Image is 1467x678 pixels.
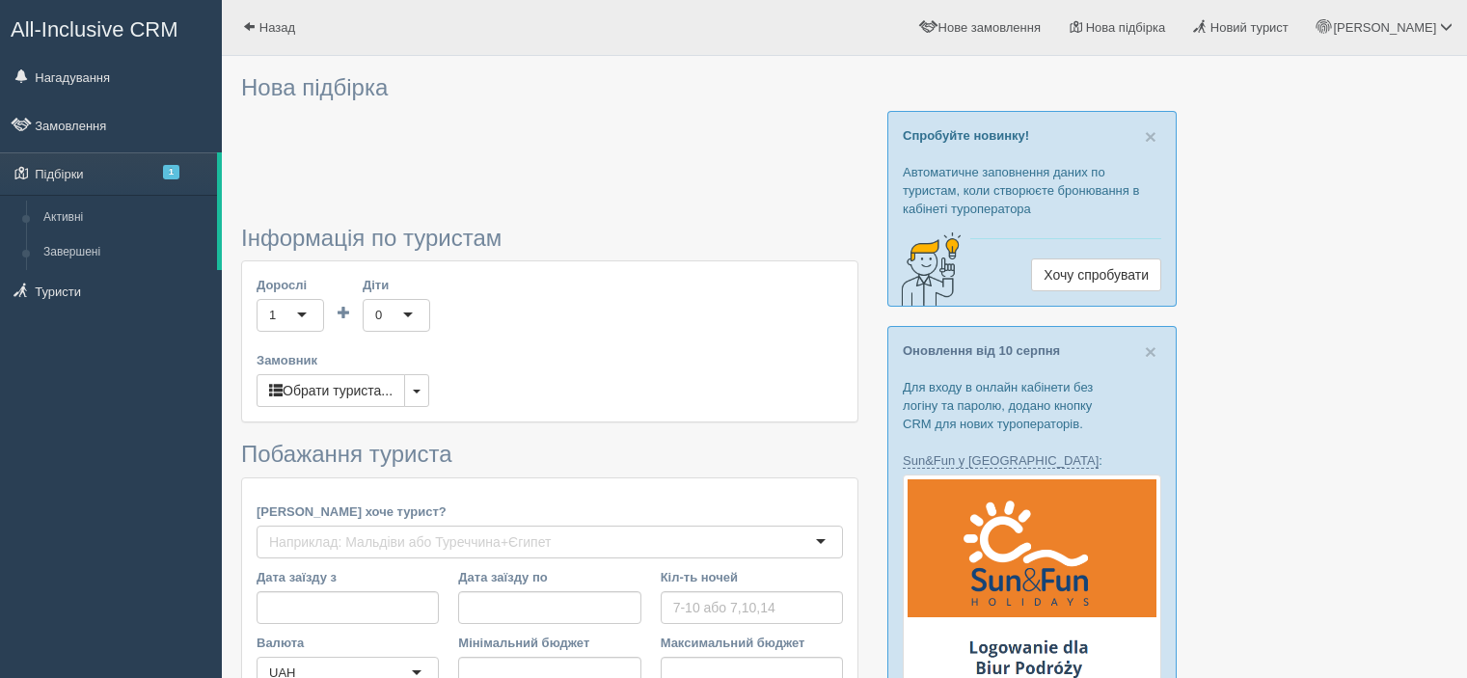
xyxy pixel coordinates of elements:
[661,634,843,652] label: Максимальний бюджет
[903,378,1161,433] p: Для входу в онлайн кабінети без логіну та паролю, додано кнопку CRM для нових туроператорів.
[938,20,1041,35] span: Нове замовлення
[241,441,452,467] span: Побажання туриста
[661,591,843,624] input: 7-10 або 7,10,14
[241,75,858,100] h3: Нова підбірка
[903,163,1161,218] p: Автоматичне заповнення даних по туристам, коли створюєте бронювання в кабінеті туроператора
[241,226,858,251] h3: Інформація по туристам
[903,343,1060,358] a: Оновлення від 10 серпня
[1210,20,1289,35] span: Новий турист
[1145,341,1156,362] button: Close
[363,276,430,294] label: Діти
[1145,125,1156,148] span: ×
[903,453,1099,469] a: Sun&Fun у [GEOGRAPHIC_DATA]
[163,165,179,179] span: 1
[11,17,178,41] span: All-Inclusive CRM
[1,1,221,54] a: All-Inclusive CRM
[1145,126,1156,147] button: Close
[257,634,439,652] label: Валюта
[1145,340,1156,363] span: ×
[458,634,640,652] label: Мінімальний бюджет
[1333,20,1436,35] span: [PERSON_NAME]
[661,568,843,586] label: Кіл-ть ночей
[257,351,843,369] label: Замовник
[269,532,558,552] input: Наприклад: Мальдіви або Туреччина+Єгипет
[269,306,276,325] div: 1
[1086,20,1166,35] span: Нова підбірка
[1031,258,1161,291] a: Хочу спробувати
[888,231,965,308] img: creative-idea-2907357.png
[259,20,295,35] span: Назад
[35,235,217,270] a: Завершені
[35,201,217,235] a: Активні
[375,306,382,325] div: 0
[257,276,324,294] label: Дорослі
[903,451,1161,470] p: :
[458,568,640,586] label: Дата заїзду по
[257,374,405,407] button: Обрати туриста...
[903,126,1161,145] p: Спробуйте новинку!
[257,502,843,521] label: [PERSON_NAME] хоче турист?
[257,568,439,586] label: Дата заїзду з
